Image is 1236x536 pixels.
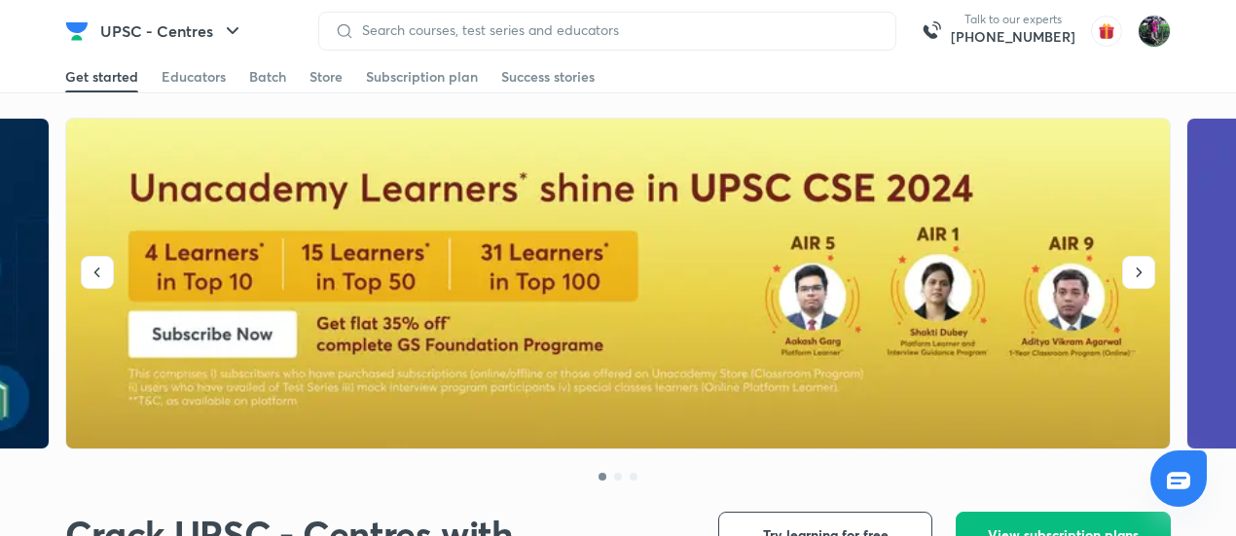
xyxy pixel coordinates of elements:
div: Success stories [501,67,595,87]
img: Ravishekhar Kumar [1138,15,1171,48]
div: Get started [65,67,138,87]
img: Company Logo [65,19,89,43]
a: Batch [249,61,286,92]
a: Subscription plan [366,61,478,92]
p: Talk to our experts [951,12,1075,27]
a: Educators [162,61,226,92]
div: Subscription plan [366,67,478,87]
a: Get started [65,61,138,92]
button: UPSC - Centres [89,12,256,51]
img: avatar [1091,16,1122,47]
a: Store [309,61,343,92]
div: Educators [162,67,226,87]
a: [PHONE_NUMBER] [951,27,1075,47]
a: Success stories [501,61,595,92]
input: Search courses, test series and educators [354,22,880,38]
img: call-us [912,12,951,51]
div: Store [309,67,343,87]
div: Batch [249,67,286,87]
